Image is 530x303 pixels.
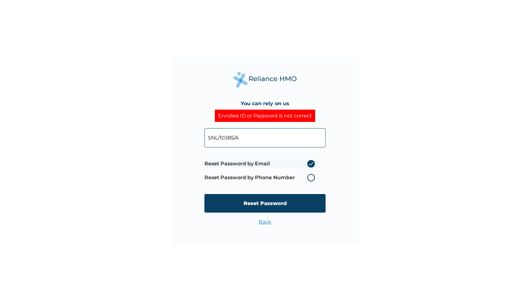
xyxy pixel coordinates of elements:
[204,160,318,168] label: Reset Password by Email
[215,110,315,122] div: Enrollee ID or Password is not correct
[204,128,326,147] input: Your Enrollee ID or Email Address
[233,72,297,88] img: Reliance Health's Logo
[241,100,289,106] h4: You can rely on us
[259,219,271,225] a: Back
[204,157,318,185] span: Password reset method
[204,174,318,181] label: Reset Password by Phone Number
[204,194,326,213] input: Reset Password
